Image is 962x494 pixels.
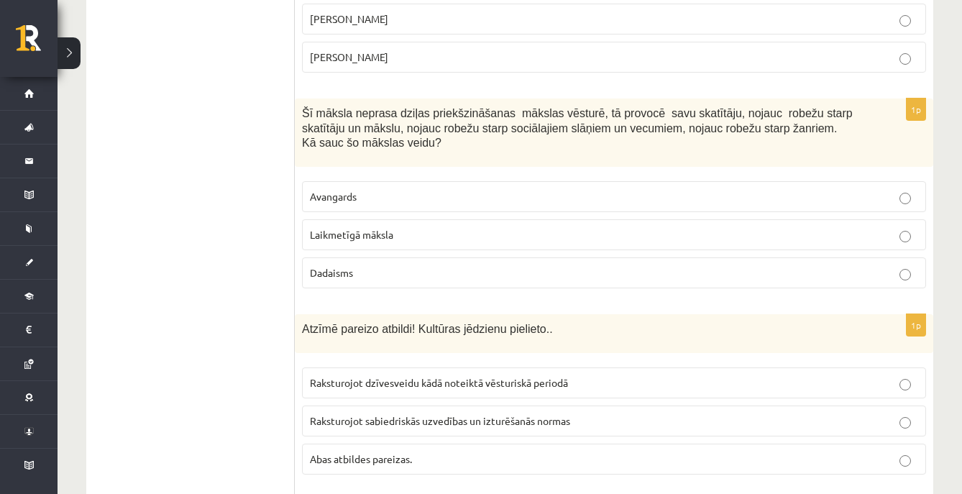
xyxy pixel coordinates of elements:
[906,314,926,337] p: 1p
[899,231,911,242] input: Laikmetīgā māksla
[310,12,388,25] span: [PERSON_NAME]
[899,379,911,390] input: Raksturojot dzīvesveidu kādā noteiktā vēsturiskā periodā
[16,25,58,61] a: Rīgas 1. Tālmācības vidusskola
[906,98,926,121] p: 1p
[310,50,388,63] span: [PERSON_NAME]
[310,266,353,279] span: Dadaisms
[899,53,911,65] input: [PERSON_NAME]
[899,269,911,280] input: Dadaisms
[310,190,357,203] span: Avangards
[302,107,853,149] span: Šī māksla neprasa dziļas priekšzināšanas mākslas vēsturē, tā provocē savu skatītāju, nojauc robež...
[899,15,911,27] input: [PERSON_NAME]
[310,452,412,465] span: Abas atbildes pareizas.
[899,193,911,204] input: Avangards
[310,228,393,241] span: Laikmetīgā māksla
[302,323,553,335] span: Atzīmē pareizo atbildi! Kultūras jēdzienu pielieto..
[310,376,568,389] span: Raksturojot dzīvesveidu kādā noteiktā vēsturiskā periodā
[899,455,911,467] input: Abas atbildes pareizas.
[310,414,570,427] span: Raksturojot sabiedriskās uzvedības un izturēšanās normas
[899,417,911,429] input: Raksturojot sabiedriskās uzvedības un izturēšanās normas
